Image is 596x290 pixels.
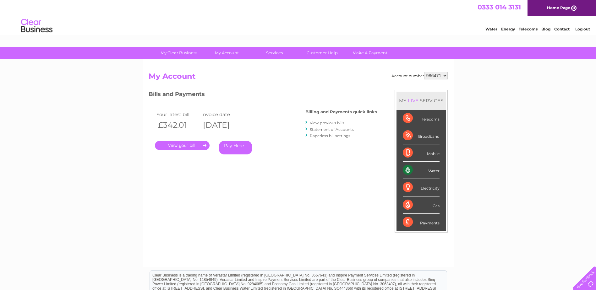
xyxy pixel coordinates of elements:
[155,141,210,150] a: .
[541,27,550,31] a: Blog
[150,3,447,30] div: Clear Business is a trading name of Verastar Limited (registered in [GEOGRAPHIC_DATA] No. 3667643...
[478,3,521,11] a: 0333 014 3131
[149,72,448,84] h2: My Account
[554,27,570,31] a: Contact
[149,90,377,101] h3: Bills and Payments
[155,119,200,132] th: £342.01
[403,179,440,196] div: Electricity
[501,27,515,31] a: Energy
[201,47,253,59] a: My Account
[200,119,245,132] th: [DATE]
[296,47,348,59] a: Customer Help
[310,121,344,125] a: View previous bills
[403,196,440,214] div: Gas
[200,110,245,119] td: Invoice date
[21,16,53,35] img: logo.png
[310,127,354,132] a: Statement of Accounts
[305,110,377,114] h4: Billing and Payments quick links
[403,162,440,179] div: Water
[310,133,350,138] a: Paperless bill settings
[403,144,440,162] div: Mobile
[407,98,420,104] div: LIVE
[575,27,590,31] a: Log out
[391,72,448,79] div: Account number
[403,127,440,144] div: Broadband
[396,92,446,110] div: MY SERVICES
[153,47,205,59] a: My Clear Business
[249,47,300,59] a: Services
[155,110,200,119] td: Your latest bill
[519,27,538,31] a: Telecoms
[219,141,252,154] a: Pay Here
[403,214,440,231] div: Payments
[344,47,396,59] a: Make A Payment
[485,27,497,31] a: Water
[403,110,440,127] div: Telecoms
